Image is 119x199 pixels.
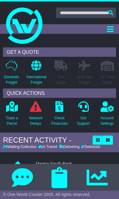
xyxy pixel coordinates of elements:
[26,60,47,88] a: InternationalFreight
[3,192,91,197] span: © One World Courier 2025. All rights reserved.
[3,136,90,145] div: RECENT ACTIVITY -
[101,115,114,126] p: Account Settings
[4,74,19,85] p: Domestic Freight
[80,145,100,149] div: Delivered
[100,101,114,130] a: AccountSettings
[77,74,92,85] p: Air & Sea Freight
[44,167,75,197] button: Notice Board
[29,101,43,130] a: NetworkDelays
[77,115,90,126] p: Get Support
[51,101,68,130] a: CheckFinancials
[77,101,90,130] a: GetSupport
[4,60,19,88] a: DomesticFreight
[51,115,68,126] p: Check Financials
[26,74,46,85] p: International Freight
[101,74,114,85] p: Air / Sea Depot
[36,161,80,171] span: Mantra South Bank [GEOGRAPHIC_DATA]
[6,101,18,130] a: Track aParcel
[3,145,37,149] div: Waiting Collection
[6,115,18,126] p: Track a Parcel
[83,167,112,197] button: Quick Stats
[3,88,116,98] div: QUICK ACTIONS
[29,115,42,126] p: Network Delays
[104,24,116,34] button: Toggle navigation
[37,145,58,149] div: In Transit
[3,47,116,57] div: GET A QUOTE
[6,167,39,197] button: Recent Chats
[58,145,80,149] div: Delivering
[55,74,68,85] p: Full Loads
